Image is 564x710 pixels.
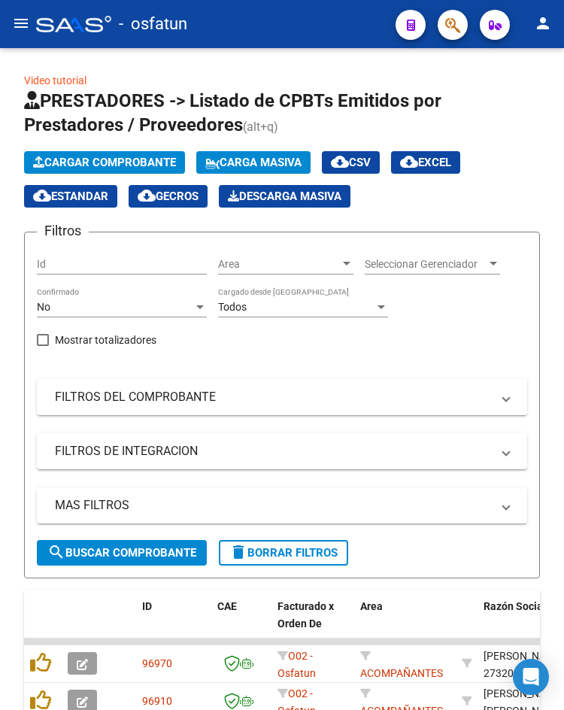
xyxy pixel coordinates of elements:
button: Descarga Masiva [219,185,350,208]
mat-panel-title: FILTROS DE INTEGRACION [55,443,491,460]
span: ID [142,600,152,612]
span: Descarga Masiva [228,190,341,203]
span: 96910 [142,695,172,707]
span: Gecros [138,190,199,203]
span: Todos [218,301,247,313]
span: O02 - Osfatun Propio [277,650,316,696]
mat-expansion-panel-header: MAS FILTROS [37,487,527,523]
datatable-header-cell: CAE [211,590,271,657]
button: Estandar [24,185,117,208]
span: Buscar Comprobante [47,546,196,560]
span: Borrar Filtros [229,546,338,560]
datatable-header-cell: Facturado x Orden De [271,590,354,657]
mat-icon: menu [12,14,30,32]
span: 96970 [142,657,172,669]
button: Buscar Comprobante [37,540,207,566]
button: Gecros [129,185,208,208]
span: No [37,301,50,313]
h3: Filtros [37,220,89,241]
button: CSV [322,151,380,174]
span: Carga Masiva [205,156,302,169]
mat-icon: delete [229,543,247,561]
span: CSV [331,156,371,169]
mat-icon: cloud_download [138,187,156,205]
mat-icon: cloud_download [400,153,418,171]
span: CAE [217,600,237,612]
span: Area [360,600,383,612]
span: Seleccionar Gerenciador [365,258,487,271]
div: [PERSON_NAME] [484,648,564,665]
mat-panel-title: MAS FILTROS [55,497,491,514]
span: Razón Social [484,600,546,612]
datatable-header-cell: Area [354,590,456,657]
datatable-header-cell: ID [136,590,211,657]
span: Facturado x Orden De [277,600,334,630]
mat-icon: person [534,14,552,32]
span: EXCEL [400,156,451,169]
mat-icon: search [47,543,65,561]
span: - osfatun [119,8,187,41]
mat-expansion-panel-header: FILTROS DE INTEGRACION [37,433,527,469]
app-download-masive: Descarga masiva de comprobantes (adjuntos) [219,185,350,208]
span: Mostrar totalizadores [55,331,156,349]
mat-panel-title: FILTROS DEL COMPROBANTE [55,389,491,405]
div: Open Intercom Messenger [513,659,549,695]
button: EXCEL [391,151,460,174]
button: Cargar Comprobante [24,151,185,174]
a: Video tutorial [24,74,86,86]
span: Estandar [33,190,108,203]
span: Area [218,258,340,271]
span: (alt+q) [243,120,278,134]
span: Cargar Comprobante [33,156,176,169]
span: ACOMPAÑANTES TERAPEUTICOS [360,650,443,696]
mat-icon: cloud_download [331,153,349,171]
button: Carga Masiva [196,151,311,174]
span: PRESTADORES -> Listado de CPBTs Emitidos por Prestadores / Proveedores [24,90,441,135]
mat-expansion-panel-header: FILTROS DEL COMPROBANTE [37,379,527,415]
mat-icon: cloud_download [33,187,51,205]
button: Borrar Filtros [219,540,348,566]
